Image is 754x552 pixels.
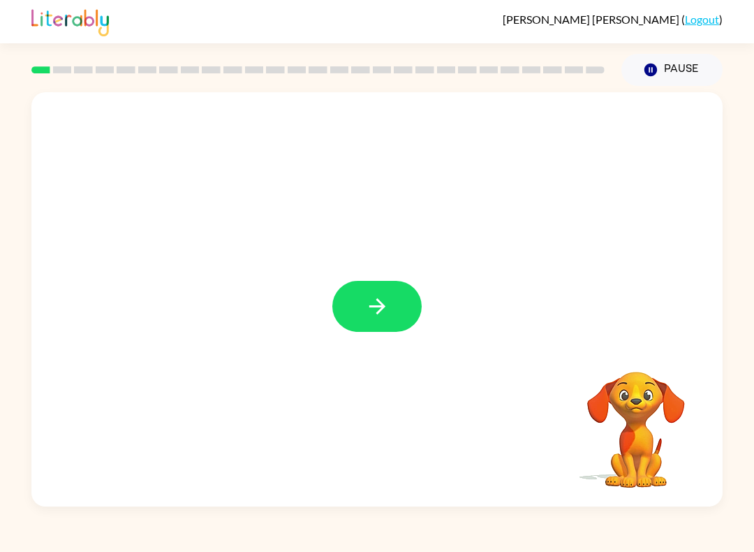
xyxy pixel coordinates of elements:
[503,13,723,26] div: ( )
[503,13,681,26] span: [PERSON_NAME] [PERSON_NAME]
[566,350,706,490] video: Your browser must support playing .mp4 files to use Literably. Please try using another browser.
[621,54,723,86] button: Pause
[685,13,719,26] a: Logout
[31,6,109,36] img: Literably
